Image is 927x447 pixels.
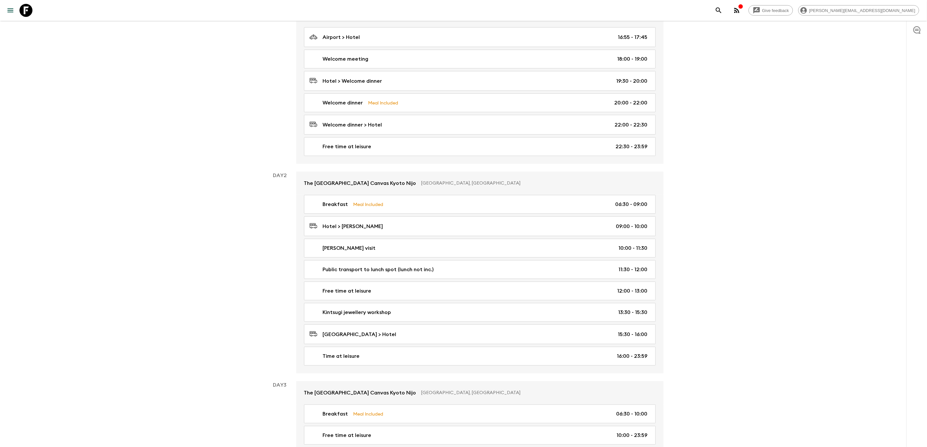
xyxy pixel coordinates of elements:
p: The [GEOGRAPHIC_DATA] Canvas Kyoto Nijo [304,179,416,187]
p: 16:00 - 23:59 [617,352,648,360]
p: 22:00 - 22:30 [615,121,648,129]
a: [PERSON_NAME] visit10:00 - 11:30 [304,239,656,258]
p: 20:00 - 22:00 [615,99,648,107]
p: Breakfast [323,200,348,208]
a: Time at leisure16:00 - 23:59 [304,347,656,366]
a: Public transport to lunch spot (lunch not inc.)11:30 - 12:00 [304,260,656,279]
a: BreakfastMeal Included06:30 - 10:00 [304,405,656,423]
p: Meal Included [353,410,384,417]
p: 18:00 - 19:00 [617,55,648,63]
p: 10:00 - 11:30 [619,244,648,252]
a: Welcome meeting18:00 - 19:00 [304,50,656,68]
a: Airport > Hotel16:55 - 17:45 [304,27,656,47]
p: [GEOGRAPHIC_DATA], [GEOGRAPHIC_DATA] [421,180,651,187]
p: Kintsugi jewellery workshop [323,308,391,316]
span: Give feedback [759,8,793,13]
p: Hotel > [PERSON_NAME] [323,223,383,230]
p: 16:55 - 17:45 [618,33,648,41]
p: [GEOGRAPHIC_DATA], [GEOGRAPHIC_DATA] [421,390,651,396]
p: [PERSON_NAME] visit [323,244,376,252]
a: BreakfastMeal Included06:30 - 09:00 [304,195,656,214]
p: Day 2 [264,172,296,179]
p: 12:00 - 13:00 [617,287,648,295]
p: Meal Included [353,201,384,208]
button: menu [4,4,17,17]
button: search adventures [712,4,725,17]
p: Free time at leisure [323,431,372,439]
p: 10:00 - 23:59 [617,431,648,439]
p: 11:30 - 12:00 [619,266,648,273]
a: Give feedback [749,5,793,16]
p: The [GEOGRAPHIC_DATA] Canvas Kyoto Nijo [304,389,416,397]
p: 06:30 - 10:00 [616,410,648,418]
p: 15:30 - 16:00 [618,331,648,338]
a: [GEOGRAPHIC_DATA] > Hotel15:30 - 16:00 [304,324,656,344]
p: 19:30 - 20:00 [616,77,648,85]
a: Free time at leisure22:30 - 23:59 [304,137,656,156]
p: Time at leisure [323,352,360,360]
p: Hotel > Welcome dinner [323,77,382,85]
p: [GEOGRAPHIC_DATA] > Hotel [323,331,396,338]
p: 13:30 - 15:30 [618,308,648,316]
p: 09:00 - 10:00 [616,223,648,230]
p: Public transport to lunch spot (lunch not inc.) [323,266,434,273]
a: Welcome dinnerMeal Included20:00 - 22:00 [304,93,656,112]
p: Breakfast [323,410,348,418]
a: The [GEOGRAPHIC_DATA] Canvas Kyoto Nijo[GEOGRAPHIC_DATA], [GEOGRAPHIC_DATA] [296,381,664,405]
a: Kintsugi jewellery workshop13:30 - 15:30 [304,303,656,322]
p: Welcome dinner [323,99,363,107]
span: [PERSON_NAME][EMAIL_ADDRESS][DOMAIN_NAME] [806,8,919,13]
p: 06:30 - 09:00 [616,200,648,208]
a: The [GEOGRAPHIC_DATA] Canvas Kyoto Nijo[GEOGRAPHIC_DATA], [GEOGRAPHIC_DATA] [296,172,664,195]
p: Day 3 [264,381,296,389]
a: Welcome dinner > Hotel22:00 - 22:30 [304,115,656,135]
p: Free time at leisure [323,143,372,151]
a: Free time at leisure10:00 - 23:59 [304,426,656,445]
p: Airport > Hotel [323,33,360,41]
p: Free time at leisure [323,287,372,295]
p: Welcome dinner > Hotel [323,121,382,129]
a: Free time at leisure12:00 - 13:00 [304,282,656,300]
div: [PERSON_NAME][EMAIL_ADDRESS][DOMAIN_NAME] [798,5,919,16]
p: 22:30 - 23:59 [616,143,648,151]
p: Welcome meeting [323,55,369,63]
a: Hotel > [PERSON_NAME]09:00 - 10:00 [304,216,656,236]
p: Meal Included [368,99,398,106]
a: Hotel > Welcome dinner19:30 - 20:00 [304,71,656,91]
